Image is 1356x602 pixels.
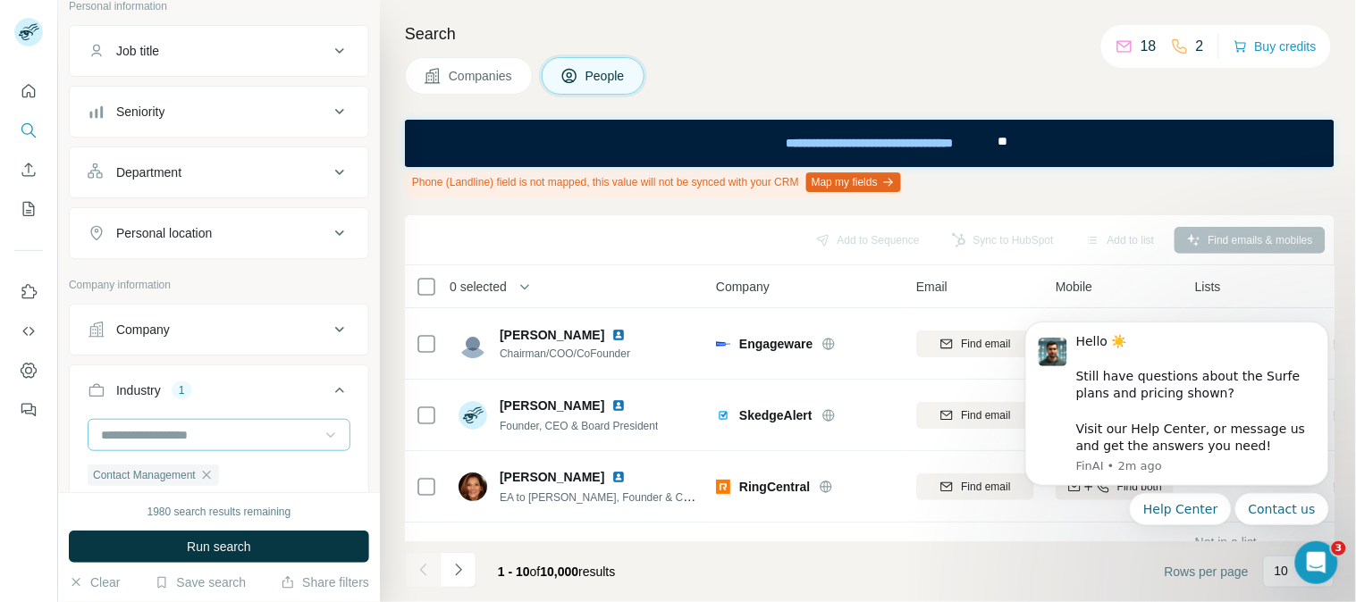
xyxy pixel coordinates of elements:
button: Job title [70,29,368,72]
span: [PERSON_NAME] [500,397,604,414]
button: Find email [916,402,1034,429]
div: 1 [172,382,192,398]
span: Lists [1195,278,1221,296]
button: Find email [916,473,1034,500]
button: Navigate to next page [441,552,476,588]
span: Mobile [1056,278,1092,296]
span: [PERSON_NAME] [500,540,604,558]
img: Avatar [459,472,487,501]
span: Founder, CEO & Board President [500,420,658,432]
img: Avatar [459,401,487,430]
button: Save search [155,573,246,591]
iframe: Banner [405,120,1335,167]
span: of [530,564,541,579]
button: Map my fields [806,172,901,192]
span: 0 selected [450,278,507,296]
button: Feedback [14,394,43,426]
div: Company [116,321,170,339]
img: Logo of RingCentral [716,480,730,494]
span: results [498,564,616,579]
span: Find email [961,479,1010,495]
div: Personal location [116,224,212,242]
button: Search [14,114,43,146]
p: 2 [1196,36,1204,57]
span: Run search [187,538,251,556]
img: LinkedIn logo [611,398,626,413]
span: Find email [961,407,1010,423]
button: Quick start [14,75,43,107]
img: Avatar [459,330,487,358]
div: Industry [116,381,161,399]
button: Company [70,308,368,351]
button: My lists [14,193,43,225]
span: Find email [961,336,1010,352]
button: Industry1 [70,369,368,419]
button: Department [70,151,368,194]
span: SkedgeAlert [739,406,813,424]
span: [PERSON_NAME] [500,468,604,486]
span: 3 [1332,541,1346,556]
span: Engageware [739,335,813,353]
span: RingCentral [739,478,810,496]
button: Run search [69,531,369,563]
iframe: Intercom live chat [1295,541,1338,584]
img: LinkedIn logo [611,470,626,484]
button: Share filters [281,573,369,591]
span: Companies [449,67,514,85]
img: Logo of Engageware [716,337,730,351]
button: Buy credits [1234,34,1317,59]
div: Phone (Landline) field is not mapped, this value will not be synced with your CRM [405,167,905,197]
p: 18 [1141,36,1157,57]
button: Personal location [70,212,368,255]
h4: Search [405,21,1335,46]
span: Email [916,278,948,296]
img: Logo of SkedgeAlert [716,408,730,422]
img: LinkedIn logo [611,328,626,342]
div: Department [116,163,181,181]
button: Seniority [70,90,368,133]
span: [PERSON_NAME] [500,326,604,344]
button: Clear [69,573,120,591]
button: Dashboard [14,355,43,387]
button: Use Surfe API [14,315,43,347]
span: People [585,67,627,85]
button: Find email [916,330,1034,357]
span: Contact Management [93,467,196,483]
p: Company information [69,277,369,293]
div: Job title [116,42,159,60]
span: Company [716,278,770,296]
div: Seniority [116,103,164,121]
button: Enrich CSV [14,154,43,186]
span: 1 - 10 [498,564,530,579]
span: 10,000 [541,564,579,579]
iframe: Intercom notifications message [998,305,1356,593]
span: EA to [PERSON_NAME], Founder & Chairman & [PERSON_NAME] Chief Administrative Officer [500,489,956,504]
div: 1980 search results remaining [147,504,291,520]
button: Use Surfe on LinkedIn [14,276,43,308]
span: Chairman/COO/CoFounder [500,346,633,362]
